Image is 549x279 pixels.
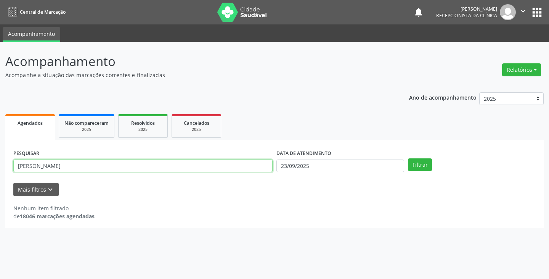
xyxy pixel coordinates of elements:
[131,120,155,126] span: Resolvidos
[46,185,55,194] i: keyboard_arrow_down
[408,158,432,171] button: Filtrar
[436,12,497,19] span: Recepcionista da clínica
[184,120,209,126] span: Cancelados
[5,6,66,18] a: Central de Marcação
[413,7,424,18] button: notifications
[516,4,530,20] button: 
[177,127,215,132] div: 2025
[124,127,162,132] div: 2025
[409,92,477,102] p: Ano de acompanhamento
[519,7,527,15] i: 
[3,27,60,42] a: Acompanhamento
[18,120,43,126] span: Agendados
[13,212,95,220] div: de
[13,148,39,160] label: PESQUISAR
[13,183,59,196] button: Mais filtroskeyboard_arrow_down
[530,6,544,19] button: apps
[13,204,95,212] div: Nenhum item filtrado
[276,148,331,160] label: DATA DE ATENDIMENTO
[20,213,95,220] strong: 18046 marcações agendadas
[276,160,404,173] input: Selecione um intervalo
[502,63,541,76] button: Relatórios
[64,127,109,132] div: 2025
[436,6,497,12] div: [PERSON_NAME]
[5,71,382,79] p: Acompanhe a situação das marcações correntes e finalizadas
[64,120,109,126] span: Não compareceram
[13,160,273,173] input: Nome, CNS
[500,4,516,20] img: img
[5,52,382,71] p: Acompanhamento
[20,9,66,15] span: Central de Marcação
